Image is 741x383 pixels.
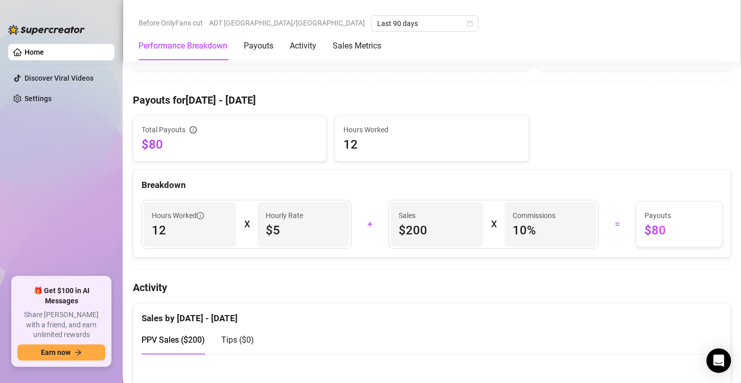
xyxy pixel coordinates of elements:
[142,178,722,192] div: Breakdown
[491,216,496,232] div: X
[138,40,227,52] div: Performance Breakdown
[133,93,731,107] h4: Payouts for [DATE] - [DATE]
[41,348,71,356] span: Earn now
[244,216,249,232] div: X
[142,303,722,325] div: Sales by [DATE] - [DATE]
[290,40,316,52] div: Activity
[25,94,52,103] a: Settings
[358,216,382,232] div: +
[644,210,713,221] span: Payouts
[266,222,342,238] span: $5
[138,15,203,31] span: Before OnlyFans cut
[17,310,105,340] span: Share [PERSON_NAME] with a friend, and earn unlimited rewards
[190,126,197,133] span: info-circle
[142,136,318,153] span: $80
[333,40,381,52] div: Sales Metrics
[513,210,555,221] article: Commissions
[377,16,472,31] span: Last 90 days
[8,25,85,35] img: logo-BBDzfeDw.svg
[133,280,731,295] h4: Activity
[152,222,228,238] span: 12
[467,20,473,27] span: calendar
[343,136,520,153] span: 12
[75,349,82,356] span: arrow-right
[197,212,204,219] span: info-circle
[209,15,365,31] span: ADT [GEOGRAPHIC_DATA]/[GEOGRAPHIC_DATA]
[644,222,713,238] span: $80
[244,40,273,52] div: Payouts
[17,286,105,306] span: 🎁 Get $100 in AI Messages
[142,124,186,135] span: Total Payouts
[513,222,589,238] span: 10 %
[399,222,475,238] span: $200
[221,335,254,345] span: Tips ( $0 )
[343,124,520,135] span: Hours Worked
[17,344,105,361] button: Earn nowarrow-right
[25,74,94,82] a: Discover Viral Videos
[25,48,44,56] a: Home
[152,210,204,221] span: Hours Worked
[706,348,731,373] div: Open Intercom Messenger
[605,216,629,232] div: =
[399,210,475,221] span: Sales
[266,210,303,221] article: Hourly Rate
[142,335,205,345] span: PPV Sales ( $200 )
